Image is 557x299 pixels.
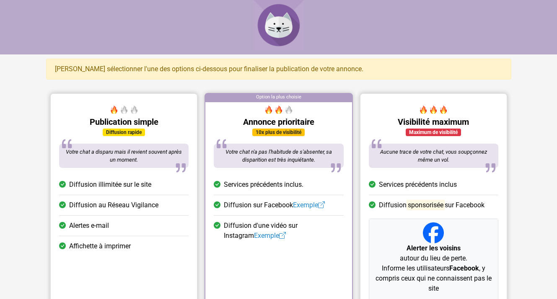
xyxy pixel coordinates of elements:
[224,180,303,190] span: Services précédents inclus.
[378,200,484,210] span: Diffusion sur Facebook
[293,201,325,209] a: Exemple
[69,180,151,190] span: Diffusion illimitée sur le site
[66,149,182,163] span: Votre chat a disparu mais il revient souvent après un moment.
[449,264,479,272] strong: Facebook
[69,221,109,231] span: Alertes e-mail
[103,129,145,136] div: Diffusion rapide
[380,149,487,163] span: Aucune trace de votre chat, vous soupçonnez même un vol.
[225,149,332,163] span: Votre chat n'a pas l'habitude de s'absenter, sa disparition est très inquiétante.
[406,200,444,210] mark: sponsorisée
[214,117,343,127] h5: Annonce prioritaire
[59,117,189,127] h5: Publication simple
[368,117,498,127] h5: Visibilité maximum
[372,263,494,294] p: Informe les utilisateurs , y compris ceux qui ne connaissent pas le site
[205,94,352,102] div: Option la plus choisie
[224,221,343,241] span: Diffusion d'une vidéo sur Instagram
[69,241,131,251] span: Affichette à imprimer
[406,129,461,136] div: Maximum de visibilité
[406,244,460,252] strong: Alerter les voisins
[423,222,444,243] img: Facebook
[372,243,494,263] p: autour du lieu de perte.
[46,59,511,80] div: [PERSON_NAME] sélectionner l'une des options ci-dessous pour finaliser la publication de votre an...
[224,200,325,210] span: Diffusion sur Facebook
[378,180,456,190] span: Services précédents inclus
[254,232,286,240] a: Exemple
[252,129,305,136] div: 10x plus de visibilité
[69,200,158,210] span: Diffusion au Réseau Vigilance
